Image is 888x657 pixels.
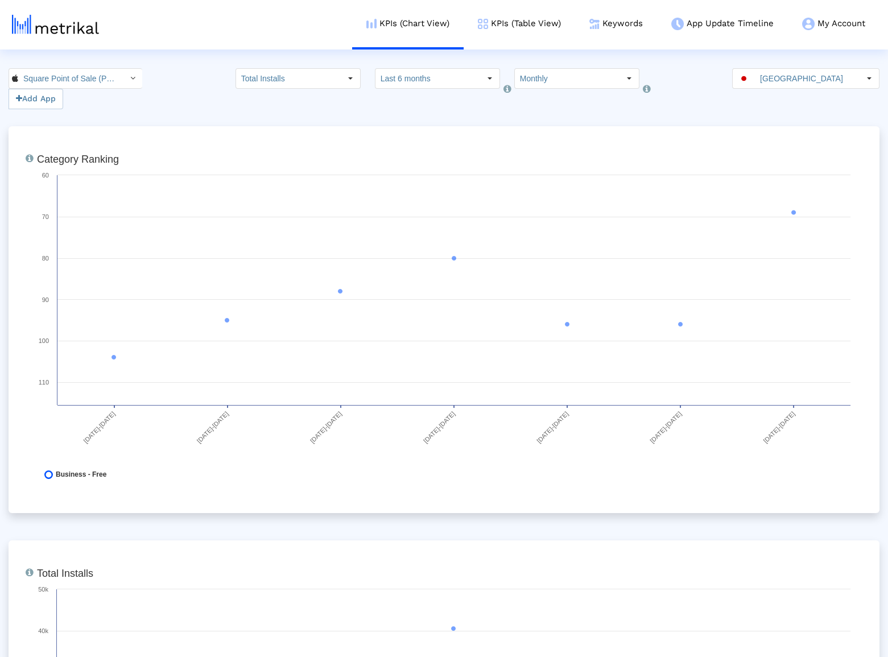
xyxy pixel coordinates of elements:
text: [DATE]-[DATE] [649,410,683,444]
img: kpi-chart-menu-icon.png [366,19,377,28]
text: 50k [38,586,48,593]
text: 70 [42,213,49,220]
div: Select [341,69,360,88]
text: [DATE]-[DATE] [762,410,796,444]
text: 90 [42,296,49,303]
img: my-account-menu-icon.png [802,18,815,30]
text: [DATE]-[DATE] [535,410,569,444]
text: 60 [42,172,49,179]
div: Select [860,69,879,88]
text: [DATE]-[DATE] [309,410,343,444]
div: Select [480,69,499,88]
text: 110 [39,379,49,386]
img: app-update-menu-icon.png [671,18,684,30]
text: [DATE]-[DATE] [422,410,456,444]
img: kpi-table-menu-icon.png [478,19,488,29]
button: Add App [9,89,63,109]
div: Select [619,69,639,88]
text: 100 [39,337,49,344]
text: 80 [42,255,49,262]
tspan: Total Installs [37,568,93,579]
text: [DATE]-[DATE] [196,410,230,444]
text: 40k [38,627,48,634]
text: [DATE]-[DATE] [82,410,117,444]
img: keywords.png [589,19,600,29]
div: Select [123,69,142,88]
span: Business - Free [56,470,106,479]
tspan: Category Ranking [37,154,119,165]
img: metrical-logo-light.png [12,15,99,34]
